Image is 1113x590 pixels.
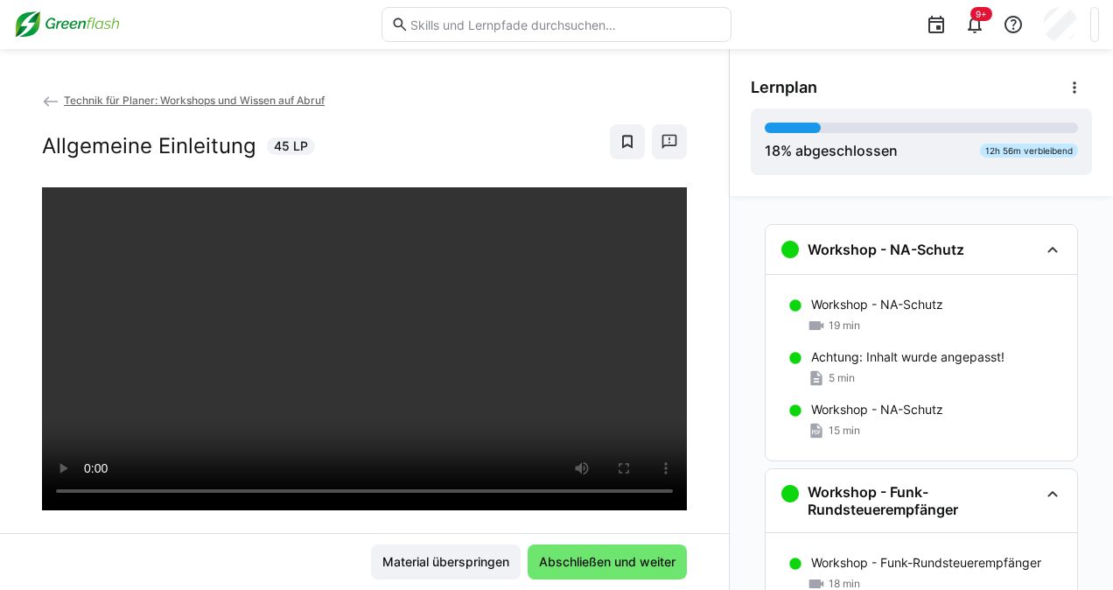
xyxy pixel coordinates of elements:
span: Lernplan [751,78,817,97]
div: 12h 56m verbleibend [980,144,1078,158]
p: Workshop - NA-Schutz [811,401,943,418]
p: Achtung: Inhalt wurde angepasst! [811,348,1004,366]
span: 18 [765,142,780,159]
span: 9+ [976,9,987,19]
span: 45 LP [274,137,308,155]
span: Abschließen und weiter [536,553,678,571]
span: Technik für Planer: Workshops und Wissen auf Abruf [64,94,325,107]
span: 19 min [829,319,860,333]
a: Technik für Planer: Workshops und Wissen auf Abruf [42,94,325,107]
input: Skills und Lernpfade durchsuchen… [409,17,722,32]
button: Material überspringen [371,544,521,579]
p: Workshop - NA-Schutz [811,296,943,313]
span: 5 min [829,371,855,385]
div: % abgeschlossen [765,140,898,161]
p: Workshop - Funk-Rundsteuerempfänger [811,554,1041,572]
h2: Allgemeine Einleitung [42,133,256,159]
h3: Workshop - Funk-Rundsteuerempfänger [808,483,1039,518]
h3: Workshop - NA-Schutz [808,241,964,258]
span: 15 min [829,424,860,438]
span: Material überspringen [380,553,512,571]
button: Abschließen und weiter [528,544,687,579]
